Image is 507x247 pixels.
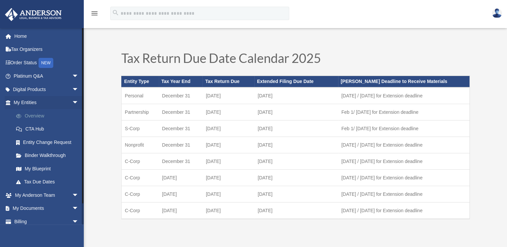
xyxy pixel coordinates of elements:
[121,104,159,120] td: Partnership
[254,153,338,170] td: [DATE]
[121,52,470,68] h1: Tax Return Due Date Calendar 2025
[338,170,469,186] td: [DATE] / [DATE] for Extension deadline
[254,87,338,104] td: [DATE]
[90,9,99,17] i: menu
[202,137,254,153] td: [DATE]
[159,153,203,170] td: December 31
[159,202,203,219] td: [DATE]
[202,170,254,186] td: [DATE]
[338,87,469,104] td: [DATE] / [DATE] for Extension deadline
[338,120,469,137] td: Feb 1/ [DATE] for Extension deadline
[254,76,338,87] th: Extended Filing Due Date
[338,153,469,170] td: [DATE] / [DATE] for Extension deadline
[338,76,469,87] th: [PERSON_NAME] Deadline to Receive Materials
[5,43,89,56] a: Tax Organizers
[9,122,89,136] a: CTA Hub
[159,104,203,120] td: December 31
[121,76,159,87] th: Entity Type
[9,149,89,162] a: Binder Walkthrough
[9,175,85,189] a: Tax Due Dates
[254,137,338,153] td: [DATE]
[39,58,53,68] div: NEW
[5,215,89,228] a: Billingarrow_drop_down
[72,215,85,229] span: arrow_drop_down
[254,120,338,137] td: [DATE]
[254,104,338,120] td: [DATE]
[112,9,119,16] i: search
[72,188,85,202] span: arrow_drop_down
[202,76,254,87] th: Tax Return Due
[121,153,159,170] td: C-Corp
[9,109,89,122] a: Overview
[202,87,254,104] td: [DATE]
[254,170,338,186] td: [DATE]
[72,70,85,83] span: arrow_drop_down
[5,188,89,202] a: My Anderson Teamarrow_drop_down
[202,186,254,202] td: [DATE]
[159,186,203,202] td: [DATE]
[72,202,85,216] span: arrow_drop_down
[5,56,89,70] a: Order StatusNEW
[159,120,203,137] td: December 31
[202,120,254,137] td: [DATE]
[121,202,159,219] td: C-Corp
[121,120,159,137] td: S-Corp
[72,96,85,110] span: arrow_drop_down
[159,87,203,104] td: December 31
[202,104,254,120] td: [DATE]
[5,29,89,43] a: Home
[338,186,469,202] td: [DATE] / [DATE] for Extension deadline
[159,76,203,87] th: Tax Year End
[202,202,254,219] td: [DATE]
[159,137,203,153] td: December 31
[9,136,89,149] a: Entity Change Request
[5,202,89,215] a: My Documentsarrow_drop_down
[5,96,89,109] a: My Entitiesarrow_drop_down
[121,87,159,104] td: Personal
[9,162,89,175] a: My Blueprint
[121,170,159,186] td: C-Corp
[202,153,254,170] td: [DATE]
[254,186,338,202] td: [DATE]
[492,8,502,18] img: User Pic
[121,137,159,153] td: Nonprofit
[121,186,159,202] td: C-Corp
[3,8,64,21] img: Anderson Advisors Platinum Portal
[5,83,89,96] a: Digital Productsarrow_drop_down
[338,202,469,219] td: [DATE] / [DATE] for Extension deadline
[90,12,99,17] a: menu
[5,70,89,83] a: Platinum Q&Aarrow_drop_down
[338,137,469,153] td: [DATE] / [DATE] for Extension deadline
[159,170,203,186] td: [DATE]
[72,83,85,96] span: arrow_drop_down
[338,104,469,120] td: Feb 1/ [DATE] for Extension deadline
[254,202,338,219] td: [DATE]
